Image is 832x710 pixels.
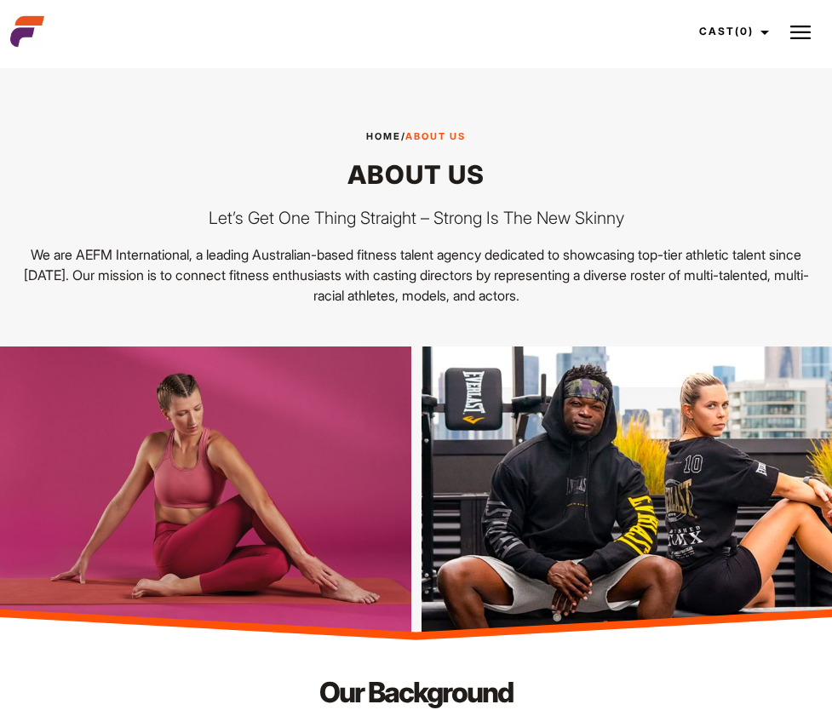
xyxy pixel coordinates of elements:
img: Burger icon [790,22,811,43]
span: (0) [735,25,754,37]
a: Cast(0) [684,9,779,54]
a: Home [366,130,401,142]
h1: About us [10,157,822,192]
p: Let’s Get One Thing Straight – Strong Is The New Skinny [10,205,822,231]
strong: About Us [405,130,466,142]
span: / [366,129,466,144]
img: cropped-aefm-brand-fav-22-square.png [10,14,44,49]
p: We are AEFM International, a leading Australian-based fitness talent agency dedicated to showcasi... [10,244,822,306]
